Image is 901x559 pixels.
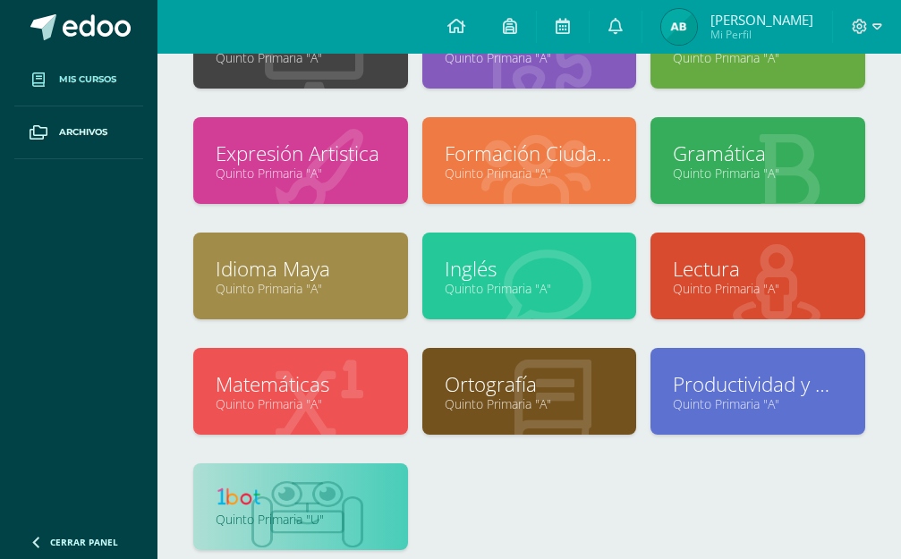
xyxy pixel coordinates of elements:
a: Formación Ciudadana [445,140,615,167]
a: Quinto Primaria "A" [216,49,386,66]
a: Matemáticas [216,370,386,398]
img: 1bot.png [216,486,269,507]
a: Quinto Primaria "A" [673,280,843,297]
span: Mi Perfil [710,27,813,42]
span: Mis cursos [59,72,116,87]
a: Quinto Primaria "A" [673,49,843,66]
span: [PERSON_NAME] [710,11,813,29]
a: Quinto Primaria "A" [673,165,843,182]
a: Quinto Primaria "A" [216,395,386,412]
a: Lectura [673,255,843,283]
a: Gramática [673,140,843,167]
span: Archivos [59,125,107,140]
a: Inglés [445,255,615,283]
a: Expresión Artistica [216,140,386,167]
a: Ortografía [445,370,615,398]
img: bot1.png [251,481,363,549]
span: Cerrar panel [50,536,118,548]
a: Quinto Primaria "A" [445,280,615,297]
a: Quinto Primaria "A" [216,280,386,297]
a: Quinto Primaria "A" [216,165,386,182]
a: Quinto Primaria "A" [445,49,615,66]
a: Quinto Primaria "A" [445,165,615,182]
img: c2baf109a9d2730ea0bde87aae889d22.png [661,9,697,45]
a: Mis cursos [14,54,143,106]
a: Quinto Primaria "U" [216,511,386,528]
a: Quinto Primaria "A" [673,395,843,412]
a: Quinto Primaria "A" [445,395,615,412]
a: Idioma Maya [216,255,386,283]
a: Productividad y Desarrollo [673,370,843,398]
a: Archivos [14,106,143,159]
